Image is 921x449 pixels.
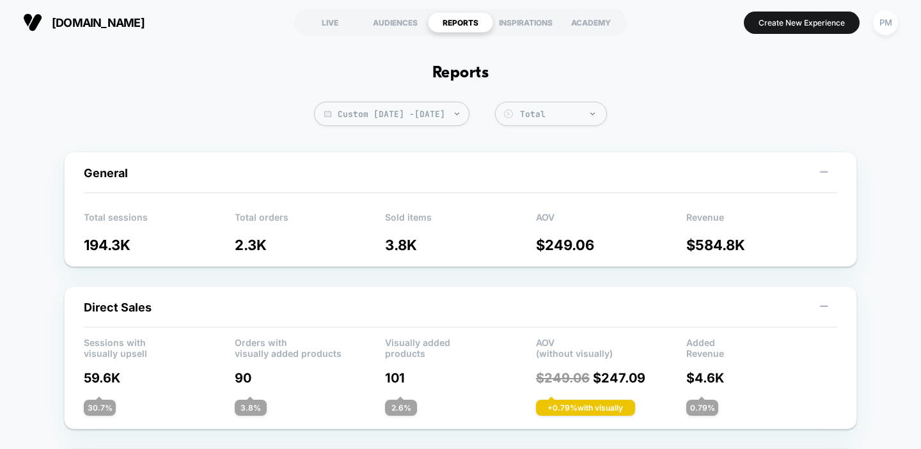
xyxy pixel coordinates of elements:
p: Visually added products [385,337,536,356]
p: Revenue [686,212,837,231]
div: PM [873,10,898,35]
p: 101 [385,370,536,386]
div: 0.79 % [686,400,718,416]
button: Create New Experience [744,12,860,34]
h1: Reports [432,64,489,83]
p: $ 249.06 [536,237,687,253]
span: Custom [DATE] - [DATE] [314,102,469,126]
p: Sessions with visually upsell [84,337,235,356]
button: PM [869,10,902,36]
span: Direct Sales [84,301,152,314]
img: calendar [324,111,331,117]
p: $ 247.09 [536,370,687,386]
p: 3.8K [385,237,536,253]
div: Total [520,109,600,120]
img: end [455,113,459,115]
span: General [84,166,128,180]
tspan: $ [507,111,510,117]
div: 3.8 % [235,400,267,416]
div: AUDIENCES [363,12,428,33]
button: [DOMAIN_NAME] [19,12,148,33]
p: 194.3K [84,237,235,253]
p: Added Revenue [686,337,837,356]
p: AOV (without visually) [536,337,687,356]
span: $ 249.06 [536,370,590,386]
img: end [590,113,595,115]
p: Total orders [235,212,386,231]
div: + 0.79 % with visually [536,400,635,416]
p: 59.6K [84,370,235,386]
div: 30.7 % [84,400,116,416]
p: $ 584.8K [686,237,837,253]
div: INSPIRATIONS [493,12,558,33]
span: [DOMAIN_NAME] [52,16,145,29]
div: LIVE [297,12,363,33]
p: $ 4.6K [686,370,837,386]
p: 2.3K [235,237,386,253]
img: Visually logo [23,13,42,32]
p: 90 [235,370,386,386]
p: AOV [536,212,687,231]
p: Total sessions [84,212,235,231]
div: ACADEMY [558,12,624,33]
p: Sold items [385,212,536,231]
div: 2.6 % [385,400,417,416]
div: REPORTS [428,12,493,33]
p: Orders with visually added products [235,337,386,356]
